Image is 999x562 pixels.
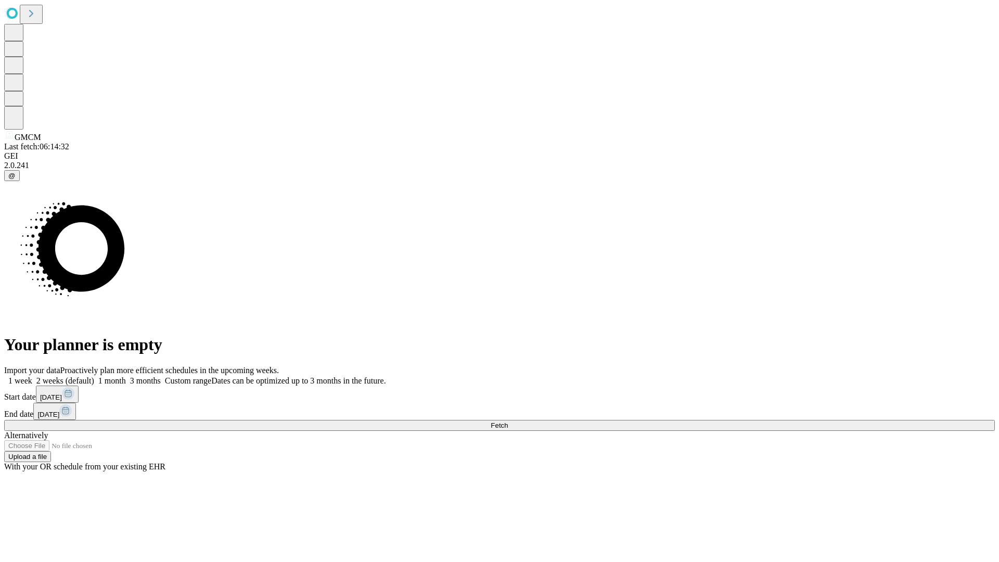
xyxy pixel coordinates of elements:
[165,376,211,385] span: Custom range
[4,335,995,354] h1: Your planner is empty
[4,366,60,375] span: Import your data
[4,386,995,403] div: Start date
[4,420,995,431] button: Fetch
[4,142,69,151] span: Last fetch: 06:14:32
[98,376,126,385] span: 1 month
[60,366,279,375] span: Proactively plan more efficient schedules in the upcoming weeks.
[36,376,94,385] span: 2 weeks (default)
[8,376,32,385] span: 1 week
[4,151,995,161] div: GEI
[15,133,41,142] span: GMCM
[211,376,386,385] span: Dates can be optimized up to 3 months in the future.
[4,161,995,170] div: 2.0.241
[8,172,16,180] span: @
[4,462,165,471] span: With your OR schedule from your existing EHR
[4,431,48,440] span: Alternatively
[4,170,20,181] button: @
[40,393,62,401] span: [DATE]
[36,386,79,403] button: [DATE]
[4,451,51,462] button: Upload a file
[4,403,995,420] div: End date
[33,403,76,420] button: [DATE]
[37,411,59,418] span: [DATE]
[130,376,161,385] span: 3 months
[491,421,508,429] span: Fetch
